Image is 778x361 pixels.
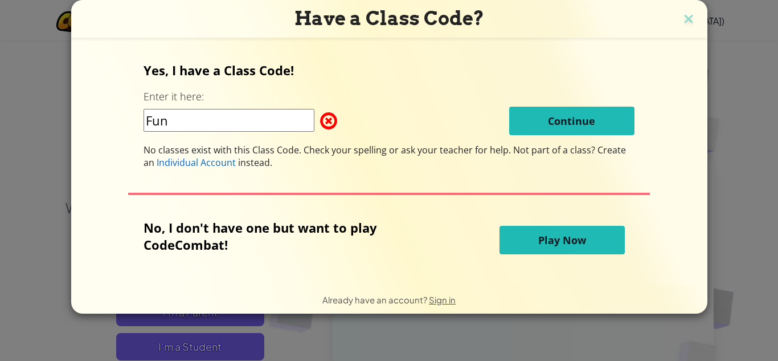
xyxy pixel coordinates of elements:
span: No classes exist with this Class Code. Check your spelling or ask your teacher for help. [144,144,513,156]
span: Continue [548,114,595,128]
a: Sign in [429,294,456,305]
span: Not part of a class? Create an [144,144,626,169]
p: No, I don't have one but want to play CodeCombat! [144,219,433,253]
button: Play Now [499,226,625,254]
span: Have a Class Code? [294,7,484,30]
span: Play Now [538,233,586,247]
span: Already have an account? [322,294,429,305]
p: Yes, I have a Class Code! [144,62,634,79]
label: Enter it here: [144,90,204,104]
img: close icon [681,11,696,29]
span: instead. [236,156,272,169]
button: Continue [509,107,634,135]
span: Individual Account [157,156,236,169]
